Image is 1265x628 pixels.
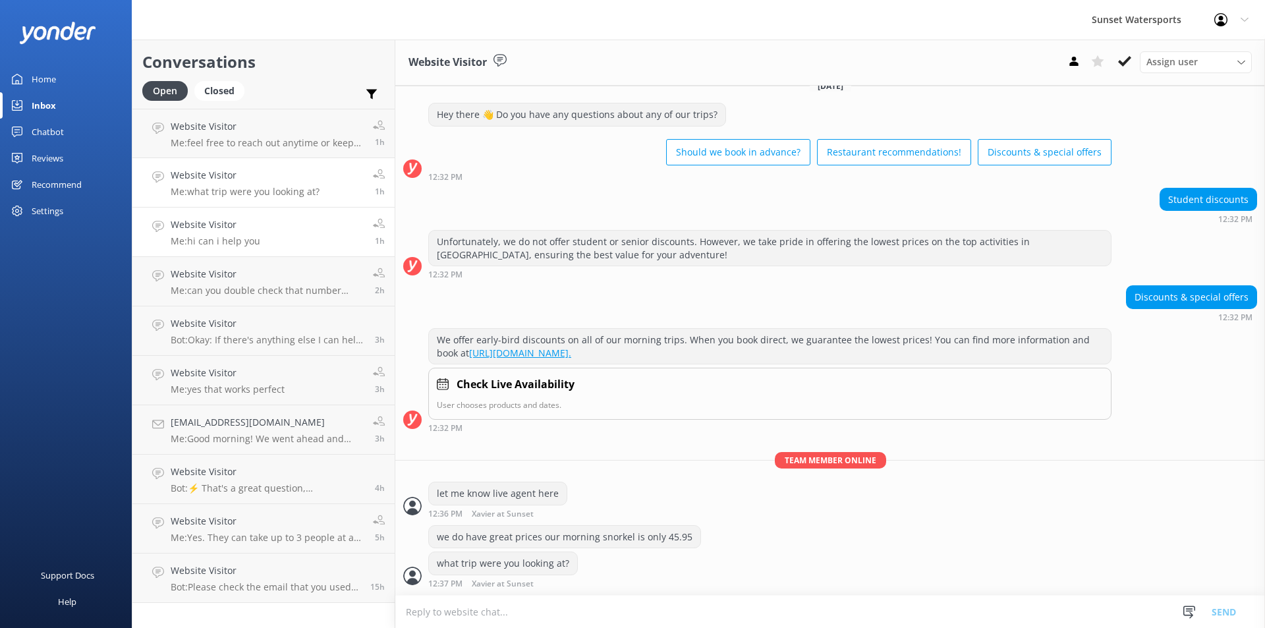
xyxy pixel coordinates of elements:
[817,139,971,165] button: Restaurant recommendations!
[171,514,363,528] h4: Website Visitor
[142,81,188,101] div: Open
[429,552,577,575] div: what trip were you looking at?
[978,139,1111,165] button: Discounts & special offers
[194,83,251,98] a: Closed
[472,580,534,588] span: Xavier at Sunset
[171,285,363,297] p: Me: can you double check that number please
[132,554,395,603] a: Website VisitorBot:Please check the email that you used when you made your reservation. If you ca...
[32,198,63,224] div: Settings
[171,334,365,346] p: Bot: Okay: If there's anything else I can help with, let me know!
[171,186,320,198] p: Me: what trip were you looking at?
[775,452,886,469] span: Team member online
[132,109,395,158] a: Website VisitorMe:feel free to reach out anytime or keep that link regards congrats again1h
[132,504,395,554] a: Website VisitorMe:Yes. They can take up to 3 people at a time on each flight! We have some great ...
[171,384,285,395] p: Me: yes that works perfect
[171,482,365,494] p: Bot: ⚡ That's a great question, unfortunately I do not know the answer. I'm going to reach out to...
[429,329,1111,364] div: We offer early-bird discounts on all of our morning trips. When you book direct, we guarantee the...
[171,465,365,479] h4: Website Visitor
[132,306,395,356] a: Website VisitorBot:Okay: If there's anything else I can help with, let me know!3h
[469,347,571,359] a: [URL][DOMAIN_NAME].
[428,579,578,588] div: 11:37am 18-Aug-2025 (UTC -05:00) America/Cancun
[171,563,360,578] h4: Website Visitor
[32,145,63,171] div: Reviews
[142,83,194,98] a: Open
[666,139,810,165] button: Should we book in advance?
[429,103,725,126] div: Hey there 👋 Do you have any questions about any of our trips?
[429,231,1111,266] div: Unfortunately, we do not offer student or senior discounts. However, we take pride in offering th...
[375,285,385,296] span: 10:06am 18-Aug-2025 (UTC -05:00) America/Cancun
[1160,188,1256,211] div: Student discounts
[41,562,94,588] div: Support Docs
[132,356,395,405] a: Website VisitorMe:yes that works perfect3h
[375,384,385,395] span: 09:26am 18-Aug-2025 (UTC -05:00) America/Cancun
[429,482,567,505] div: let me know live agent here
[428,580,463,588] strong: 12:37 PM
[375,186,385,197] span: 11:37am 18-Aug-2025 (UTC -05:00) America/Cancun
[171,316,365,331] h4: Website Visitor
[32,66,56,92] div: Home
[194,81,244,101] div: Closed
[1146,55,1198,69] span: Assign user
[472,510,534,519] span: Xavier at Sunset
[171,168,320,183] h4: Website Visitor
[428,509,576,519] div: 11:36am 18-Aug-2025 (UTC -05:00) America/Cancun
[171,532,363,544] p: Me: Yes. They can take up to 3 people at a time on each flight! We have some great packages and d...
[32,92,56,119] div: Inbox
[428,271,463,279] strong: 12:32 PM
[171,433,363,445] p: Me: Good morning! We went ahead and fixed that email you should be receiving a new confirmation e...
[375,482,385,494] span: 08:47am 18-Aug-2025 (UTC -05:00) America/Cancun
[132,257,395,306] a: Website VisitorMe:can you double check that number please2h
[132,208,395,257] a: Website VisitorMe:hi can i help you1h
[408,54,487,71] h3: Website Visitor
[375,136,385,148] span: 11:56am 18-Aug-2025 (UTC -05:00) America/Cancun
[375,334,385,345] span: 09:59am 18-Aug-2025 (UTC -05:00) America/Cancun
[171,366,285,380] h4: Website Visitor
[132,158,395,208] a: Website VisitorMe:what trip were you looking at?1h
[132,405,395,455] a: [EMAIL_ADDRESS][DOMAIN_NAME]Me:Good morning! We went ahead and fixed that email you should be rec...
[171,119,363,134] h4: Website Visitor
[375,532,385,543] span: 07:30am 18-Aug-2025 (UTC -05:00) America/Cancun
[32,119,64,145] div: Chatbot
[58,588,76,615] div: Help
[457,376,575,393] h4: Check Live Availability
[437,399,1103,411] p: User chooses products and dates.
[429,526,700,548] div: we do have great prices our morning snorkel is only 45.95
[1127,286,1256,308] div: Discounts & special offers
[375,433,385,444] span: 09:25am 18-Aug-2025 (UTC -05:00) America/Cancun
[20,22,96,43] img: yonder-white-logo.png
[1126,312,1257,322] div: 11:32am 18-Aug-2025 (UTC -05:00) America/Cancun
[428,173,463,181] strong: 12:32 PM
[171,267,363,281] h4: Website Visitor
[428,270,1111,279] div: 11:32am 18-Aug-2025 (UTC -05:00) America/Cancun
[1218,314,1252,322] strong: 12:32 PM
[428,172,1111,181] div: 11:32am 18-Aug-2025 (UTC -05:00) America/Cancun
[132,455,395,504] a: Website VisitorBot:⚡ That's a great question, unfortunately I do not know the answer. I'm going t...
[428,423,1111,432] div: 11:32am 18-Aug-2025 (UTC -05:00) America/Cancun
[1140,51,1252,72] div: Assign User
[428,510,463,519] strong: 12:36 PM
[171,217,260,232] h4: Website Visitor
[370,581,385,592] span: 09:14pm 17-Aug-2025 (UTC -05:00) America/Cancun
[810,80,851,92] span: [DATE]
[171,581,360,593] p: Bot: Please check the email that you used when you made your reservation. If you cannot locate th...
[171,137,363,149] p: Me: feel free to reach out anytime or keep that link regards congrats again
[1218,215,1252,223] strong: 12:32 PM
[171,415,363,430] h4: [EMAIL_ADDRESS][DOMAIN_NAME]
[32,171,82,198] div: Recommend
[428,424,463,432] strong: 12:32 PM
[1160,214,1257,223] div: 11:32am 18-Aug-2025 (UTC -05:00) America/Cancun
[171,235,260,247] p: Me: hi can i help you
[375,235,385,246] span: 11:36am 18-Aug-2025 (UTC -05:00) America/Cancun
[142,49,385,74] h2: Conversations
